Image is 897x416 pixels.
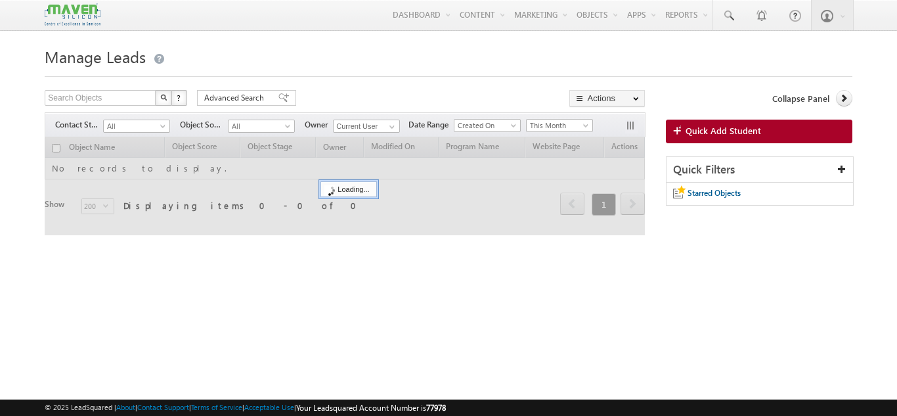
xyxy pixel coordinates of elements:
[45,402,446,414] span: © 2025 LeadSquared | | | | |
[137,403,189,411] a: Contact Support
[569,90,645,106] button: Actions
[116,403,135,411] a: About
[228,120,295,133] a: All
[320,181,376,197] div: Loading...
[180,119,228,131] span: Object Source
[177,92,183,103] span: ?
[454,120,517,131] span: Created On
[666,120,852,143] a: Quick Add Student
[686,125,761,137] span: Quick Add Student
[104,120,166,132] span: All
[408,119,454,131] span: Date Range
[305,119,333,131] span: Owner
[426,403,446,413] span: 77978
[454,119,521,132] a: Created On
[204,92,268,104] span: Advanced Search
[229,120,291,132] span: All
[191,403,242,411] a: Terms of Service
[772,93,829,104] span: Collapse Panel
[296,403,446,413] span: Your Leadsquared Account Number is
[688,188,741,198] span: Starred Objects
[171,90,187,106] button: ?
[45,3,100,26] img: Custom Logo
[667,157,853,183] div: Quick Filters
[55,119,103,131] span: Contact Stage
[160,94,167,101] img: Search
[103,120,170,133] a: All
[527,120,589,131] span: This Month
[45,46,146,67] span: Manage Leads
[244,403,294,411] a: Acceptable Use
[526,119,593,132] a: This Month
[382,120,399,133] a: Show All Items
[333,120,400,133] input: Type to Search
